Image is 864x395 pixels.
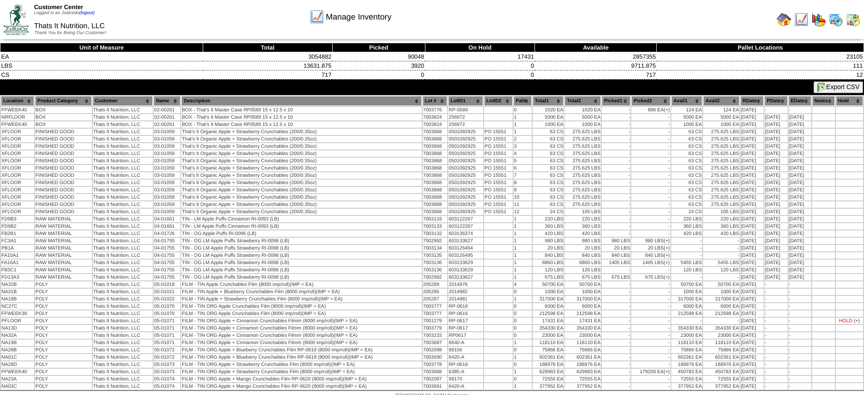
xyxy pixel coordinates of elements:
th: PDate [764,96,787,106]
td: - [631,172,670,179]
td: FINISHED GOOD [35,165,92,171]
td: 9711.875 [535,61,657,70]
td: 256972 [448,121,483,128]
td: 03-01059 [154,180,180,186]
td: 275.625 LBS [564,180,601,186]
td: [DATE] [764,150,787,157]
td: 63 CS [671,180,703,186]
td: 03-01059 [154,150,180,157]
td: 111 [657,61,864,70]
td: 03-01059 [154,187,180,193]
td: 275.625 LBS [564,172,601,179]
td: 5 [514,158,532,164]
td: 02-00261 [154,107,180,113]
td: [DATE] [764,143,787,150]
td: [DATE] [740,129,764,135]
td: 03-01059 [154,194,180,200]
td: PO 15551 [484,172,513,179]
td: 17431 [425,52,535,61]
td: 0501092925 [448,187,483,193]
td: Thats It Nutrition, LLC [93,201,153,208]
td: - [602,107,630,113]
td: 0501092925 [448,150,483,157]
td: FINISHED GOOD [35,150,92,157]
td: [DATE] [764,129,787,135]
th: Hold [836,96,863,106]
td: 717 [203,70,332,80]
th: RDate [740,96,764,106]
img: graph.gif [811,12,826,27]
th: Pallet Locations [657,43,864,52]
td: 63 CS [533,194,564,200]
td: FINISHED GOOD [35,194,92,200]
td: 1 [514,114,532,120]
td: XFLOOR [1,172,34,179]
td: [DATE] [740,136,764,142]
img: calendarinout.gif [846,12,860,27]
td: [DATE] [789,136,811,142]
td: 275.625 LBS [703,172,739,179]
th: Name [154,96,180,106]
td: - [602,165,630,171]
td: 63 CS [671,194,703,200]
td: 10 [514,194,532,200]
td: 63 CS [533,136,564,142]
td: XFLOOR [1,143,34,150]
td: 896 EA [631,107,670,113]
td: 124 EA [703,107,739,113]
td: 0501092925 [448,136,483,142]
td: XFLOOR [1,187,34,193]
td: 0 [332,70,425,80]
td: [DATE] [789,172,811,179]
td: - [631,180,670,186]
td: [DATE] [740,121,764,128]
td: That's It Organic Apple + Strawberry Crunchables (200/0.35oz) [181,201,422,208]
td: 0501092925 [448,165,483,171]
td: 0 [425,70,535,80]
td: Thats It Nutrition, LLC [93,158,153,164]
td: 275.625 LBS [703,180,739,186]
td: 275.625 LBS [564,194,601,200]
th: Avail1 [671,96,703,106]
td: PO 15551 [484,194,513,200]
td: EA [0,52,203,61]
td: - [602,172,630,179]
td: 63 CS [533,143,564,150]
td: [DATE] [789,187,811,193]
td: That's It Organic Apple + Strawberry Crunchables (200/0.35oz) [181,165,422,171]
td: 7003868 [423,158,448,164]
td: - [631,129,670,135]
td: - [631,158,670,164]
td: RP-0589 [448,107,483,113]
img: line_graph.gif [794,12,809,27]
td: 6 [514,165,532,171]
td: XFLOOR [1,136,34,142]
td: 1000 EA [564,121,601,128]
td: 7003868 [423,136,448,142]
td: 7003868 [423,187,448,193]
td: PO 15551 [484,143,513,150]
td: 8 [514,180,532,186]
td: - [602,194,630,200]
td: 1 [514,129,532,135]
td: 1020 EA [564,107,601,113]
td: 63 CS [671,129,703,135]
td: 0501092925 [448,172,483,179]
td: 275.625 LBS [564,129,601,135]
td: 63 CS [533,158,564,164]
td: BOX - That's It Master Case RP0589 15 x 12.5 x 10 [181,114,422,120]
td: 23105 [657,52,864,61]
td: That's It Organic Apple + Strawberry Crunchables (200/0.35oz) [181,129,422,135]
th: Pal# [514,96,532,106]
td: That's It Organic Apple + Strawberry Crunchables (200/0.35oz) [181,187,422,193]
td: XFLOOR [1,180,34,186]
td: BOX [35,107,92,113]
td: [DATE] [764,121,787,128]
td: - [602,180,630,186]
td: 4 [514,150,532,157]
td: 275.625 LBS [703,143,739,150]
td: FINISHED GOOD [35,180,92,186]
td: 5000 EA [533,114,564,120]
td: 0501092925 [448,180,483,186]
td: - [631,121,670,128]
